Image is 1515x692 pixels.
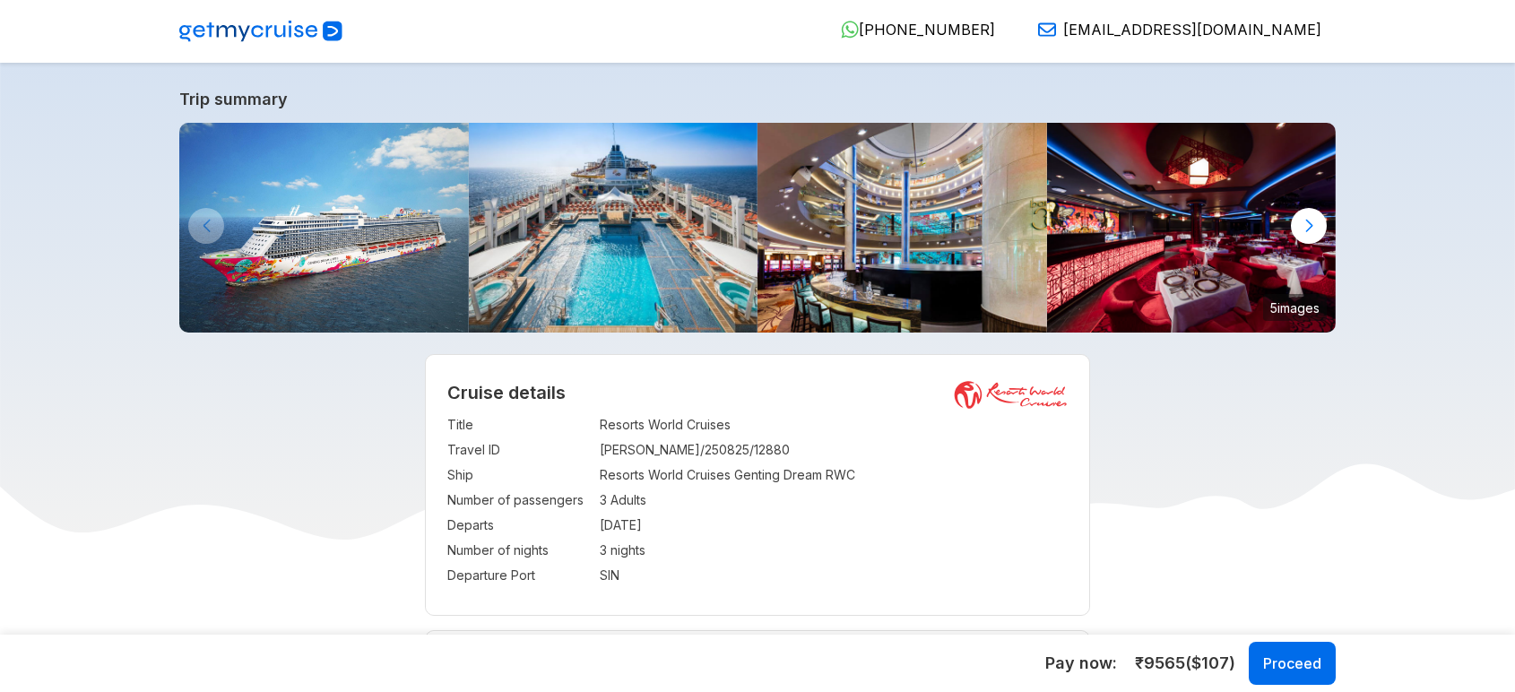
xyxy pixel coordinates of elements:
[447,513,591,538] td: Departs
[600,488,1069,513] td: 3 Adults
[447,412,591,437] td: Title
[591,437,600,463] td: :
[859,21,995,39] span: [PHONE_NUMBER]
[1135,652,1235,675] span: ₹ 9565 ($ 107 )
[841,21,859,39] img: WhatsApp
[591,488,600,513] td: :
[591,563,600,588] td: :
[827,21,995,39] a: [PHONE_NUMBER]
[447,488,591,513] td: Number of passengers
[1063,21,1321,39] span: [EMAIL_ADDRESS][DOMAIN_NAME]
[600,412,1069,437] td: Resorts World Cruises
[600,463,1069,488] td: Resorts World Cruises Genting Dream RWC
[1047,123,1337,333] img: 16.jpg
[591,463,600,488] td: :
[469,123,758,333] img: Main-Pool-800x533.jpg
[447,563,591,588] td: Departure Port
[757,123,1047,333] img: 4.jpg
[179,90,1336,108] a: Trip summary
[591,412,600,437] td: :
[179,123,469,333] img: GentingDreambyResortsWorldCruises-KlookIndia.jpg
[447,538,591,563] td: Number of nights
[1024,21,1321,39] a: [EMAIL_ADDRESS][DOMAIN_NAME]
[591,513,600,538] td: :
[600,513,1069,538] td: [DATE]
[447,382,1069,403] h2: Cruise details
[1263,294,1327,321] small: 5 images
[1045,653,1117,674] h5: Pay now:
[591,538,600,563] td: :
[1249,642,1336,685] button: Proceed
[447,437,591,463] td: Travel ID
[600,437,1069,463] td: [PERSON_NAME]/250825/12880
[600,538,1069,563] td: 3 nights
[1038,21,1056,39] img: Email
[600,563,1069,588] td: SIN
[447,463,591,488] td: Ship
